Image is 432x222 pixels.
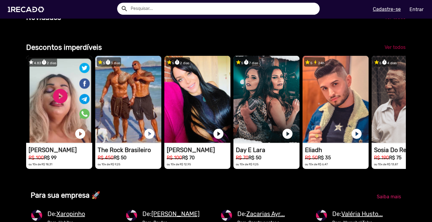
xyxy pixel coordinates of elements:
mat-card-title: De: [332,209,383,218]
a: play_circle_filled [351,128,363,140]
small: R$ 100 [167,155,182,160]
span: Ver todos [385,44,406,50]
small: R$ 190 [374,155,389,160]
h1: [PERSON_NAME] [29,146,92,154]
input: Pesquisar... [126,3,320,15]
small: ou 10x de R$ 12,95 [167,163,191,166]
h1: Eliadh [305,146,369,154]
video: 1RECADO vídeos dedicados para fãs e empresas [303,56,369,143]
a: play_circle_filled [281,128,294,140]
b: R$ 35 [318,155,331,160]
b: R$ 50 [248,155,261,160]
b: Para sua empresa 🚀 [31,191,100,199]
small: ou 10x de R$ 9,25 [236,163,259,166]
a: Entrar [406,4,427,15]
a: play_circle_filled [74,128,86,140]
small: R$ 450 [98,155,114,160]
mat-card-title: De: [237,209,285,218]
small: ou 10x de R$ 13,87 [374,163,398,166]
small: ou 10x de R$ 18,31 [29,163,52,166]
h1: [PERSON_NAME] [167,146,230,154]
video: 1RECADO vídeos dedicados para fãs e empresas [26,56,92,143]
u: [PERSON_NAME] [151,210,199,217]
u: Cadastre-se [373,6,401,12]
u: Xaropinho [56,210,85,217]
mat-card-title: De: [47,209,85,218]
small: ou 10x de R$ 9,25 [98,163,120,166]
b: R$ 75 [389,155,401,160]
mat-icon: Example home icon [121,5,128,12]
b: Descontos imperdíveis [26,43,102,52]
h1: Day E Lara [236,146,300,154]
video: 1RECADO vídeos dedicados para fãs e empresas [95,56,161,143]
video: 1RECADO vídeos dedicados para fãs e empresas [233,56,300,143]
video: 1RECADO vídeos dedicados para fãs e empresas [164,56,230,143]
a: play_circle_filled [212,128,224,140]
small: R$ 100 [29,155,44,160]
h1: The Rock Brasileiro [98,146,161,154]
small: R$ 50 [305,155,318,160]
b: R$ 70 [182,155,195,160]
b: R$ 99 [44,155,56,160]
u: Zacarias Ayr... [246,210,285,217]
mat-card-title: De: [142,209,201,218]
span: Saiba mais [377,194,401,199]
small: ou 10x de R$ 6,47 [305,163,328,166]
small: R$ 70 [236,155,248,160]
button: Example home icon [119,3,129,13]
a: play_circle_filled [143,128,155,140]
b: R$ 50 [114,155,126,160]
u: Valéria Husto... [341,210,383,217]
